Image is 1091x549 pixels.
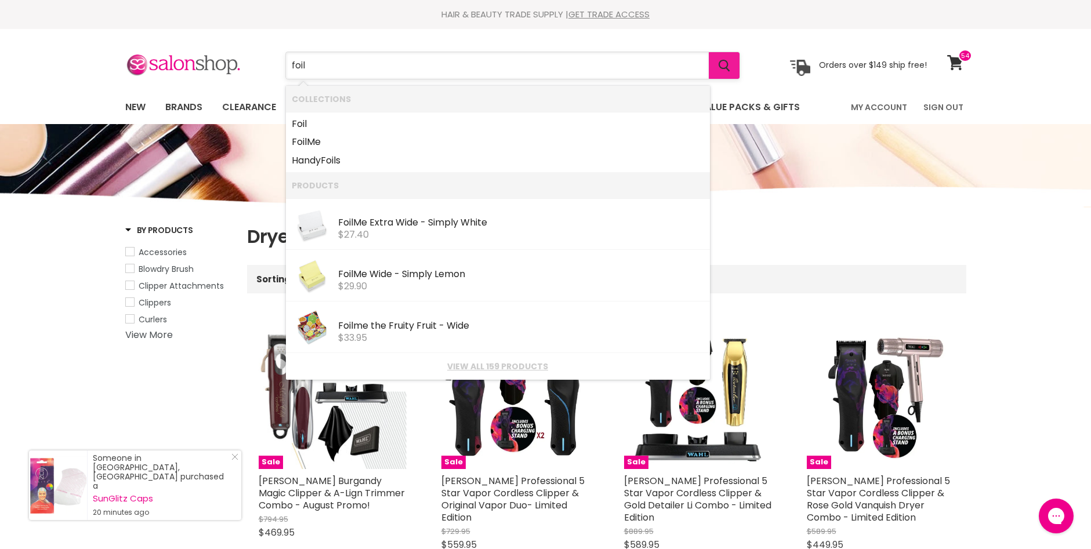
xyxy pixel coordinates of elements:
a: My Account [844,95,914,119]
span: Sale [624,456,648,469]
li: Collections: Handy Foils [286,151,710,173]
p: Orders over $149 ship free! [819,60,927,70]
span: $33.95 [338,331,367,344]
a: Accessories [125,246,233,259]
a: GET TRADE ACCESS [568,8,650,20]
a: Visit product page [29,450,87,520]
li: Collections: Foil Me [286,133,710,151]
span: Curlers [139,314,167,325]
a: [PERSON_NAME] Burgandy Magic Clipper & A-Lign Trimmer Combo - August Promo! [259,474,405,512]
img: Wahl Burgandy Magic Clipper & A-Lign Trimmer Combo - August Promo! [259,321,407,469]
li: Products [286,172,710,198]
span: $29.90 [338,279,367,293]
img: FoilMe_Simply-White-Extra-Wide_Open_1SHADOW.webp [292,204,332,245]
a: Me [292,133,704,151]
button: Search [709,52,740,79]
a: Value Packs & Gifts [690,95,809,119]
div: Me Extra Wide - Simply White [338,217,704,230]
span: $469.95 [259,526,295,539]
span: Clippers [139,297,171,308]
svg: Close Icon [231,453,238,460]
li: Products: Foil Me Extra Wide - Simply White [286,198,710,250]
img: FoilMe_Fruity-Fruit-Wide_Open_1.webp [292,307,332,348]
span: Clipper Attachments [139,280,224,292]
a: Wahl Burgandy Magic Clipper & A-Lign Trimmer Combo - August Promo!Sale [259,321,407,469]
span: $589.95 [807,526,836,537]
span: $729.95 [441,526,470,537]
label: Sorting [256,274,291,284]
b: Foil [338,267,353,281]
a: Wahl Professional 5 Star Vapor Cordless Clipper & Gold Detailer Li Combo - Limited EditionSale [624,321,772,469]
b: Foil [338,216,353,229]
a: View all 159 products [292,362,704,371]
ul: Main menu [117,90,827,124]
span: Sale [259,456,283,469]
a: SunGlitz Caps [93,494,230,503]
img: Wahl Professional 5 Star Vapor Cordless Clipper & Original Vapor Duo- Limited Edition [441,321,589,469]
iframe: Gorgias live chat messenger [1033,495,1079,537]
form: Product [285,52,740,79]
a: Brands [157,95,211,119]
small: 20 minutes ago [93,508,230,517]
a: Clippers [125,296,233,309]
li: View All [286,353,710,379]
h1: Dryers [247,224,966,249]
nav: Main [111,90,981,124]
b: Foil [292,117,307,130]
li: Collections [286,86,710,112]
div: Me Wide - Simply Lemon [338,269,704,281]
a: New [117,95,154,119]
a: View More [125,328,173,341]
a: Curlers [125,313,233,326]
a: Clipper Attachments [125,279,233,292]
span: Sale [441,456,466,469]
img: Wahl Professional 5 Star Vapor Cordless Clipper & Rose Gold Vanquish Dryer Combo - Limited Edition [807,321,955,469]
div: me the Fruity Fruit - Wide [338,321,704,333]
li: Products: Foil Me Wide - Simply Lemon [286,250,710,301]
img: 3_3da0041f-fcf1-403f-b02e-1f07474718da.webp [292,256,332,296]
a: [PERSON_NAME] Professional 5 Star Vapor Cordless Clipper & Gold Detailer Li Combo - Limited Edition [624,474,771,524]
div: Someone in [GEOGRAPHIC_DATA], [GEOGRAPHIC_DATA] purchased a [93,453,230,517]
b: Foil [338,319,353,332]
a: Handys [292,151,704,170]
a: Sign Out [916,95,970,119]
a: Wahl Professional 5 Star Vapor Cordless Clipper & Rose Gold Vanquish Dryer Combo - Limited Editio... [807,321,955,469]
h3: By Products [125,224,193,236]
img: Wahl Professional 5 Star Vapor Cordless Clipper & Gold Detailer Li Combo - Limited Edition [624,321,772,469]
span: Sale [807,456,831,469]
li: Products: Foil me the Fruity Fruit - Wide [286,301,710,353]
a: Blowdry Brush [125,263,233,275]
span: $27.40 [338,228,369,241]
span: Blowdry Brush [139,263,194,275]
input: Search [286,52,709,79]
a: Clearance [213,95,285,119]
b: Foil [292,135,307,148]
span: $794.95 [259,514,288,525]
span: $889.95 [624,526,654,537]
a: [PERSON_NAME] Professional 5 Star Vapor Cordless Clipper & Original Vapor Duo- Limited Edition [441,474,585,524]
li: Collections: Foil [286,112,710,133]
a: Wahl Professional 5 Star Vapor Cordless Clipper & Original Vapor Duo- Limited EditionSale [441,321,589,469]
a: [PERSON_NAME] Professional 5 Star Vapor Cordless Clipper & Rose Gold Vanquish Dryer Combo - Limit... [807,474,950,524]
a: Close Notification [227,453,238,465]
span: Accessories [139,246,187,258]
div: HAIR & BEAUTY TRADE SUPPLY | [111,9,981,20]
b: Foil [321,154,336,167]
